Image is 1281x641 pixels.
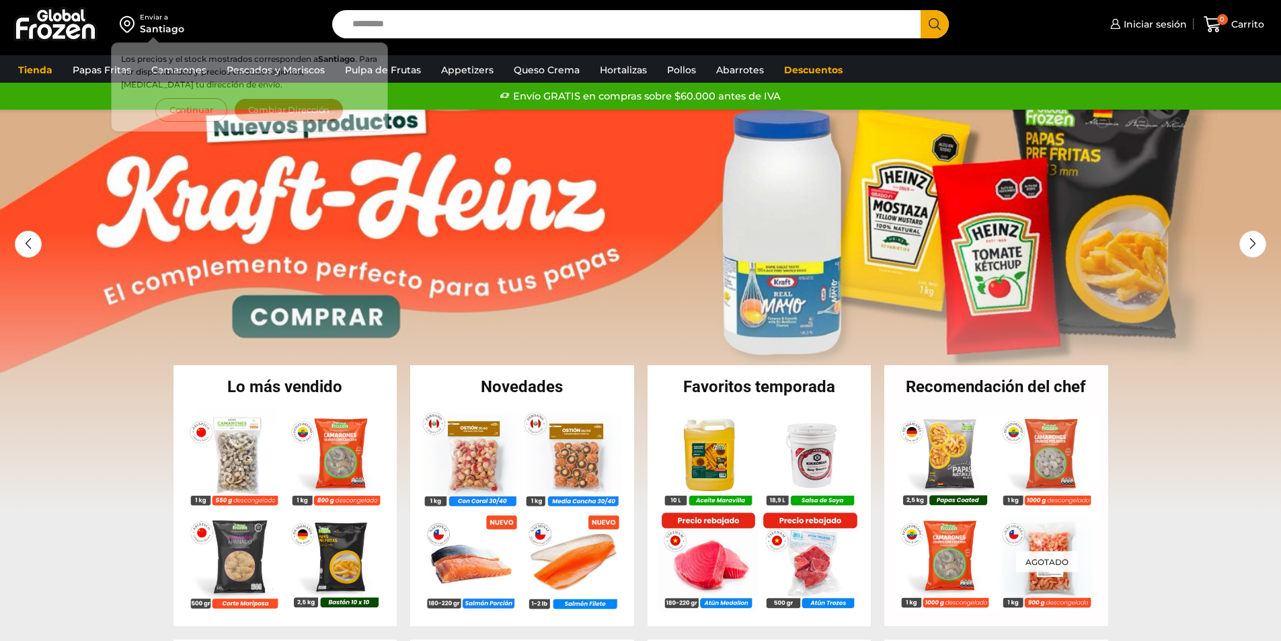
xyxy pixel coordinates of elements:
button: Continuar [155,98,227,122]
a: Iniciar sesión [1107,11,1187,38]
button: Cambiar Dirección [234,98,344,122]
h2: Novedades [410,379,634,395]
p: Agotado [1016,552,1078,572]
div: Enviar a [140,13,184,22]
span: Iniciar sesión [1120,17,1187,31]
span: Carrito [1228,17,1264,31]
div: Santiago [140,22,184,36]
a: Abarrotes [709,57,771,83]
a: Papas Fritas [66,57,138,83]
h2: Lo más vendido [173,379,397,395]
a: 0 Carrito [1200,9,1268,40]
p: Los precios y el stock mostrados corresponden a . Para ver disponibilidad y precios en otras regi... [121,52,378,91]
a: Hortalizas [593,57,654,83]
button: Search button [921,10,949,38]
a: Tienda [11,57,59,83]
a: Descuentos [777,57,849,83]
a: Appetizers [434,57,500,83]
a: Pollos [660,57,703,83]
h2: Favoritos temporada [648,379,871,395]
span: 0 [1217,14,1228,25]
a: Queso Crema [507,57,586,83]
img: address-field-icon.svg [120,13,140,36]
h2: Recomendación del chef [884,379,1108,395]
strong: Santiago [318,54,355,64]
